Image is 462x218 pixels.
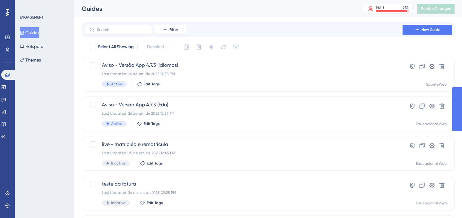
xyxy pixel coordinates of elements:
[20,41,43,52] button: Hotspots
[403,5,409,10] div: 93 %
[169,27,178,32] span: Filter
[20,15,43,20] div: ENGAGEMENT
[137,121,160,126] button: Edit Tags
[416,161,447,166] div: Educacional Web
[111,200,125,205] span: Inactive
[102,180,385,188] span: teste da fatura
[20,27,39,38] button: Guides
[147,43,164,51] span: Deselect
[82,4,347,13] div: Guides
[102,101,385,109] span: Aviso - Versão App 4.7.3 (Edu)
[111,161,125,166] span: Inactive
[97,28,147,32] input: Search
[421,27,440,32] span: New Guide
[155,25,186,35] button: Filter
[111,82,122,87] span: Active
[421,6,451,11] span: Publish Changes
[403,25,452,35] button: New Guide
[144,82,160,87] span: Edit Tags
[111,121,122,126] span: Active
[142,41,170,53] button: Deselect
[102,151,385,156] div: Last Updated: 25 de set. de 2025 12:45 PM
[426,82,447,87] div: SponteWeb
[376,5,384,10] div: MAU
[98,43,134,51] span: Select All Showing
[102,141,385,148] span: live - matricula e rematricula
[147,200,163,205] span: Edit Tags
[102,71,385,76] div: Last Updated: 26 de set. de 2025 12:58 PM
[102,62,385,69] span: Aviso - Versão App 4.7.3 (Idiomas)
[436,194,455,212] iframe: UserGuiding AI Assistant Launcher
[20,54,41,66] button: Themes
[416,201,447,206] div: Educacional Web
[102,190,385,195] div: Last Updated: 24 de set. de 2025 02:25 PM
[144,121,160,126] span: Edit Tags
[137,82,160,87] button: Edit Tags
[140,161,163,166] button: Edit Tags
[417,4,455,14] button: Publish Changes
[416,122,447,126] div: Educacional Web
[102,111,385,116] div: Last Updated: 26 de set. de 2025 12:57 PM
[147,161,163,166] span: Edit Tags
[140,200,163,205] button: Edit Tags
